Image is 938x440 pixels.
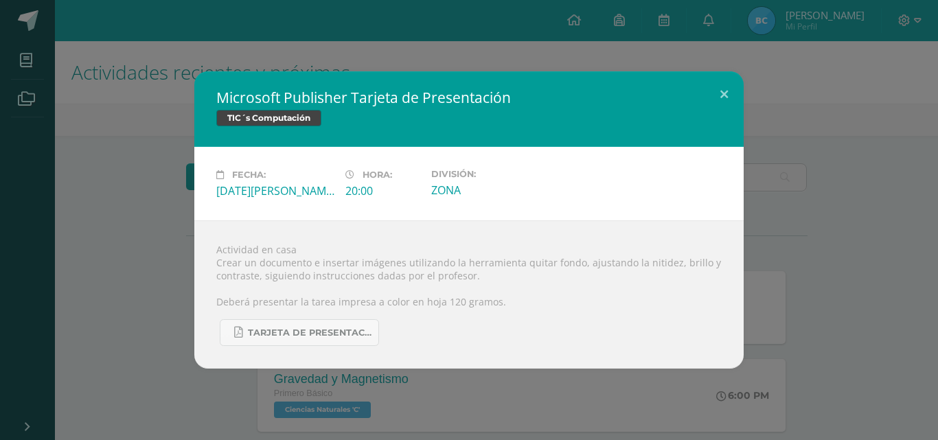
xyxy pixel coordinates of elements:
[232,170,266,180] span: Fecha:
[194,220,744,369] div: Actividad en casa Crear un documento e insertar imágenes utilizando la herramienta quitar fondo, ...
[431,183,549,198] div: ZONA
[431,169,549,179] label: División:
[248,327,371,338] span: TARJETA DE PRESENTACIÓN PRIMERO BÁSICO.pdf
[216,110,321,126] span: TIC´s Computación
[220,319,379,346] a: TARJETA DE PRESENTACIÓN PRIMERO BÁSICO.pdf
[363,170,392,180] span: Hora:
[345,183,420,198] div: 20:00
[216,183,334,198] div: [DATE][PERSON_NAME]
[705,71,744,118] button: Close (Esc)
[216,88,722,107] h2: Microsoft Publisher Tarjeta de Presentación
